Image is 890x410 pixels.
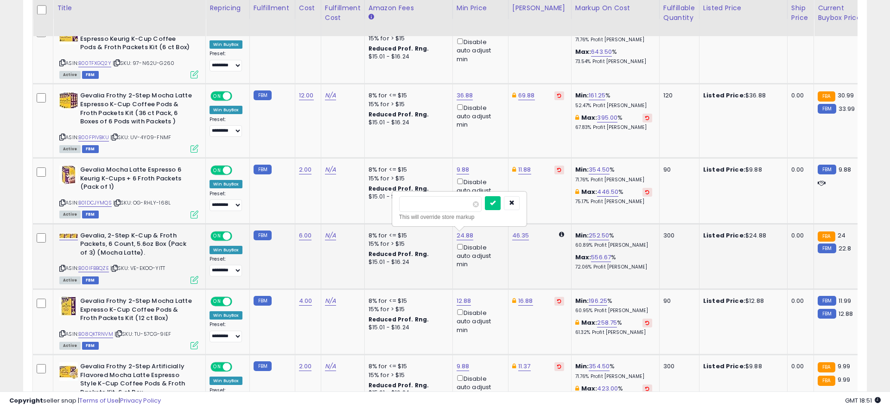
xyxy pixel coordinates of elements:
[57,3,202,13] div: Title
[703,296,745,305] b: Listed Price:
[369,371,445,379] div: 15% for > $15
[369,45,429,52] b: Reduced Prof. Rng.
[575,37,652,43] p: 71.76% Profit [PERSON_NAME]
[575,242,652,249] p: 60.89% Profit [PERSON_NAME]
[82,145,99,153] span: FBM
[512,231,529,240] a: 46.35
[457,242,501,269] div: Disable auto adjust min
[210,51,242,71] div: Preset:
[818,3,865,23] div: Current Buybox Price
[518,362,531,371] a: 11.37
[369,174,445,183] div: 15% for > $15
[703,91,745,100] b: Listed Price:
[575,329,652,336] p: 61.32% Profit [PERSON_NAME]
[597,187,618,197] a: 446.50
[369,381,429,389] b: Reduced Prof. Rng.
[78,264,109,272] a: B00IFBBQZE
[703,165,745,174] b: Listed Price:
[518,165,531,174] a: 11.88
[369,305,445,314] div: 15% for > $15
[663,166,692,174] div: 90
[325,91,336,100] a: N/A
[210,321,242,342] div: Preset:
[325,296,336,306] a: N/A
[59,211,81,218] span: All listings currently available for purchase on Amazon
[369,362,445,371] div: 8% for <= $15
[597,318,617,327] a: 258.75
[791,362,807,371] div: 0.00
[575,264,652,270] p: 72.06% Profit [PERSON_NAME]
[299,165,312,174] a: 2.00
[59,233,78,239] img: 41Epe4GhRIL._SL40_.jpg
[82,211,99,218] span: FBM
[581,187,598,196] b: Max:
[231,232,246,240] span: OFF
[589,231,609,240] a: 252.50
[575,296,589,305] b: Min:
[82,342,99,350] span: FBM
[369,91,445,100] div: 8% for <= $15
[369,250,429,258] b: Reduced Prof. Rng.
[231,92,246,100] span: OFF
[518,296,533,306] a: 16.88
[369,258,445,266] div: $15.01 - $16.24
[80,231,193,260] b: Gevalia, 2-Step K-Cup & Froth Packets, 6 Count, 5.6oz Box (Pack of 3) (Mocha Latte).
[210,106,242,114] div: Win BuyBox
[818,376,835,386] small: FBA
[254,296,272,306] small: FBM
[575,373,652,380] p: 71.76% Profit [PERSON_NAME]
[839,244,852,253] span: 22.8
[78,199,112,207] a: B01DCJYMQS
[211,232,223,240] span: ON
[589,296,607,306] a: 196.25
[581,113,598,122] b: Max:
[325,165,336,174] a: N/A
[457,102,501,129] div: Disable auto adjust min
[703,231,780,240] div: $24.88
[663,3,695,23] div: Fulfillable Quantity
[59,276,81,284] span: All listings currently available for purchase on Amazon
[818,91,835,102] small: FBA
[575,362,652,379] div: %
[663,91,692,100] div: 120
[457,165,470,174] a: 9.88
[663,297,692,305] div: 90
[211,363,223,371] span: ON
[457,307,501,334] div: Disable auto adjust min
[703,166,780,174] div: $9.88
[210,40,242,49] div: Win BuyBox
[818,362,835,372] small: FBA
[575,307,652,314] p: 60.95% Profit [PERSON_NAME]
[818,309,836,319] small: FBM
[575,177,652,183] p: 71.76% Profit [PERSON_NAME]
[575,231,652,249] div: %
[369,193,445,201] div: $15.01 - $16.24
[369,324,445,332] div: $15.01 - $16.24
[791,91,807,100] div: 0.00
[299,231,312,240] a: 6.00
[254,165,272,174] small: FBM
[210,311,242,320] div: Win BuyBox
[457,296,471,306] a: 12.88
[663,362,692,371] div: 300
[369,119,445,127] div: $15.01 - $16.24
[80,91,193,128] b: Gevalia Frothy 2-Step Mocha Latte Espresso K-Cup Coffee Pods & Froth Packets Kit (36 ct Pack, 6 B...
[369,13,374,21] small: Amazon Fees.
[839,309,853,318] span: 12.88
[457,3,504,13] div: Min Price
[575,58,652,65] p: 73.54% Profit [PERSON_NAME]
[575,114,652,131] div: %
[703,3,783,13] div: Listed Price
[457,231,474,240] a: 24.88
[575,166,652,183] div: %
[110,264,165,272] span: | SKU: VE-EKOO-YITT
[369,297,445,305] div: 8% for <= $15
[231,363,246,371] span: OFF
[78,134,109,141] a: B00FPIVBKU
[838,375,851,384] span: 9.99
[457,177,501,204] div: Disable auto adjust min
[210,116,242,137] div: Preset:
[575,253,591,262] b: Max:
[838,362,851,371] span: 9.99
[597,113,617,122] a: 395.00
